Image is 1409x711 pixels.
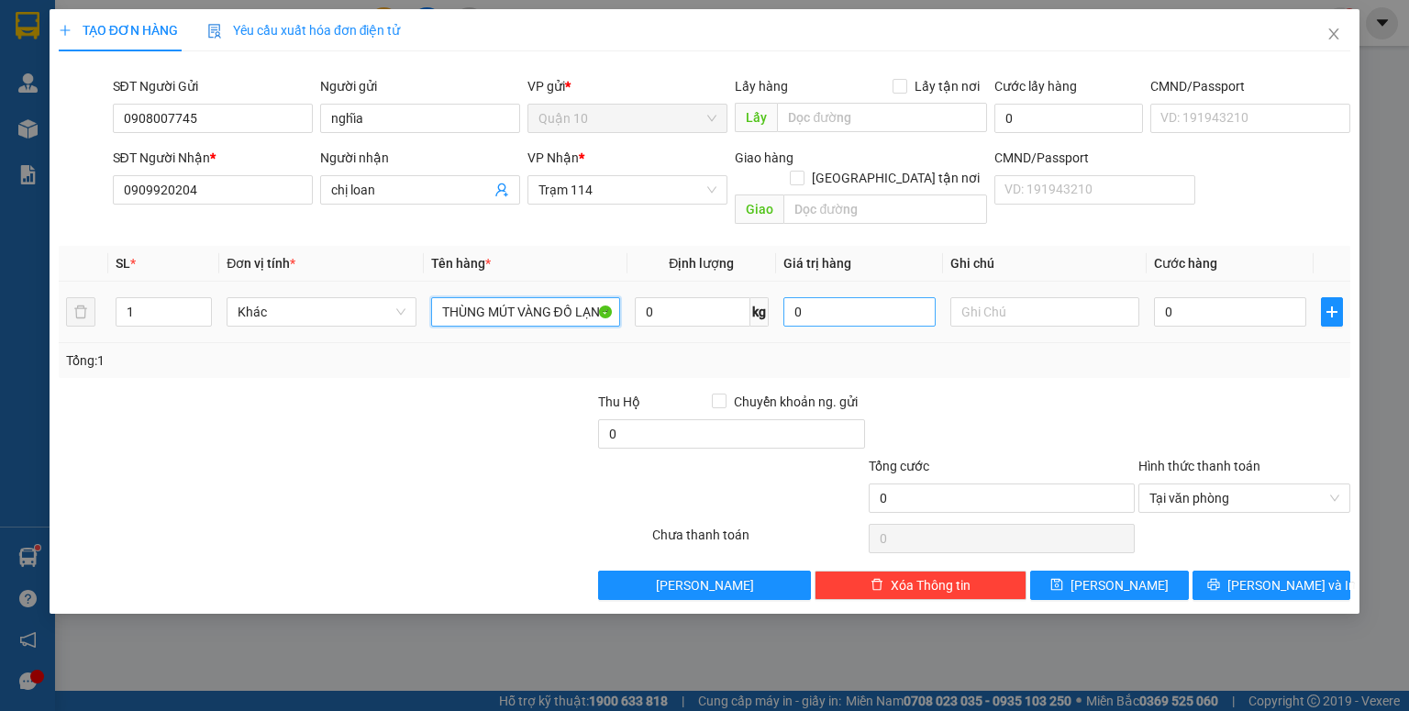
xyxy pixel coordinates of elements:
div: Tổng: 1 [66,350,545,371]
span: plus [1322,305,1342,319]
span: Khác [238,298,405,326]
span: Trạm 114 [538,176,716,204]
span: [PERSON_NAME] [656,575,754,595]
label: Hình thức thanh toán [1138,459,1260,473]
div: SĐT Người Nhận [113,148,313,168]
span: TẠO ĐƠN HÀNG [59,23,178,38]
input: VD: Bàn, Ghế [431,297,620,327]
div: CMND/Passport [994,148,1194,168]
span: Định lượng [669,256,734,271]
button: printer[PERSON_NAME] và In [1193,571,1351,600]
div: Chưa thanh toán [650,525,866,557]
div: CMND/Passport [1150,76,1350,96]
span: printer [1207,578,1220,593]
button: delete [66,297,95,327]
span: Giao [735,194,783,224]
label: Cước lấy hàng [994,79,1077,94]
span: Yêu cầu xuất hóa đơn điện tử [207,23,401,38]
span: delete [871,578,883,593]
span: user-add [494,183,509,197]
span: [GEOGRAPHIC_DATA] tận nơi [804,168,987,188]
span: Cước hàng [1154,256,1217,271]
span: Lấy hàng [735,79,788,94]
div: Người nhận [320,148,520,168]
input: Dọc đường [783,194,987,224]
span: plus [59,24,72,37]
span: Chuyển khoản ng. gửi [727,392,865,412]
img: icon [207,24,222,39]
input: Dọc đường [777,103,987,132]
button: deleteXóa Thông tin [815,571,1026,600]
span: Tại văn phòng [1149,484,1339,512]
span: kg [750,297,769,327]
button: plus [1321,297,1343,327]
button: [PERSON_NAME] [598,571,810,600]
span: Lấy tận nơi [907,76,987,96]
span: Thu Hộ [598,394,640,409]
th: Ghi chú [943,246,1147,282]
span: Quận 10 [538,105,716,132]
span: save [1050,578,1063,593]
span: Đơn vị tính [227,256,295,271]
span: close [1326,27,1341,41]
span: VP Nhận [527,150,579,165]
input: Cước lấy hàng [994,104,1143,133]
span: [PERSON_NAME] và In [1227,575,1356,595]
div: Người gửi [320,76,520,96]
span: Tên hàng [431,256,491,271]
span: Xóa Thông tin [891,575,971,595]
button: Close [1308,9,1359,61]
span: Giao hàng [735,150,793,165]
span: Lấy [735,103,777,132]
span: SL [116,256,130,271]
span: Tổng cước [869,459,929,473]
span: Giá trị hàng [783,256,851,271]
input: 0 [783,297,936,327]
div: VP gửi [527,76,727,96]
span: [PERSON_NAME] [1071,575,1169,595]
input: Ghi Chú [950,297,1139,327]
div: SĐT Người Gửi [113,76,313,96]
button: save[PERSON_NAME] [1030,571,1189,600]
